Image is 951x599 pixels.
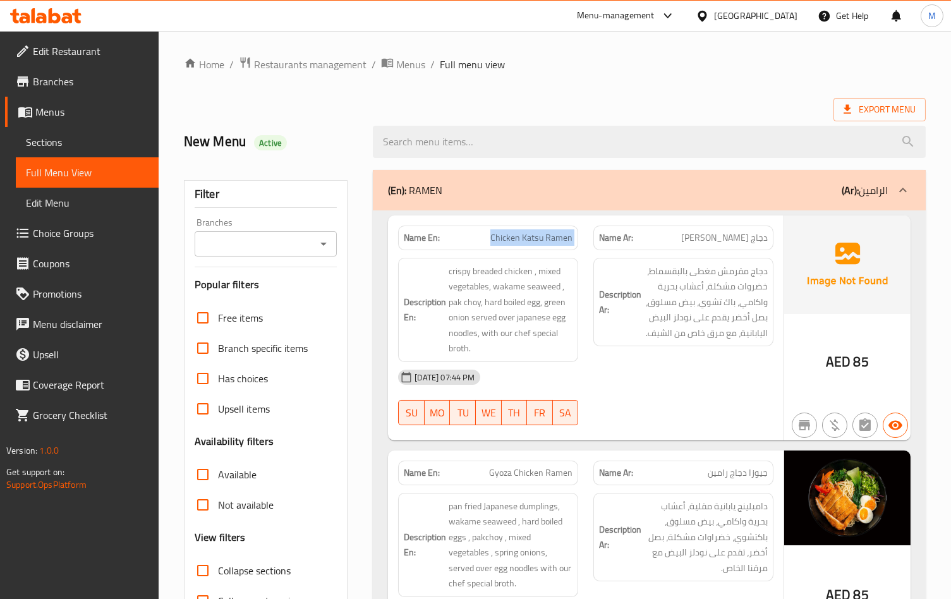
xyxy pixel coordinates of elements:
[404,529,446,560] strong: Description En:
[558,404,574,422] span: SA
[822,413,847,438] button: Purchased item
[5,400,159,430] a: Grocery Checklist
[218,497,274,512] span: Not available
[450,400,476,425] button: TU
[388,181,406,200] b: (En):
[844,102,916,118] span: Export Menu
[396,57,425,72] span: Menus
[33,347,148,362] span: Upsell
[5,36,159,66] a: Edit Restaurant
[33,226,148,241] span: Choice Groups
[16,127,159,157] a: Sections
[33,317,148,332] span: Menu disclaimer
[195,434,274,449] h3: Availability filters
[33,44,148,59] span: Edit Restaurant
[502,400,528,425] button: TH
[33,256,148,271] span: Coupons
[39,442,59,459] span: 1.0.0
[826,349,851,374] span: AED
[26,165,148,180] span: Full Menu View
[681,231,768,245] span: دجاج [PERSON_NAME]
[553,400,579,425] button: SA
[599,466,633,480] strong: Name Ar:
[26,195,148,210] span: Edit Menu
[184,56,926,73] nav: breadcrumb
[33,408,148,423] span: Grocery Checklist
[489,466,572,480] span: Gyoza Chicken Ramen
[6,464,64,480] span: Get support on:
[33,74,148,89] span: Branches
[644,263,768,341] span: دجاج مقرمش مغطى بالبقسماط، خضروات مشكلة، أعشاب بحرية واكامي، باك تشوي، بيض مسلوق، بصل أخضر يقدم ع...
[218,401,270,416] span: Upsell items
[430,57,435,72] li: /
[381,56,425,73] a: Menus
[425,400,451,425] button: MO
[792,413,817,438] button: Not branch specific item
[398,400,424,425] button: SU
[195,181,337,208] div: Filter
[218,341,308,356] span: Branch specific items
[449,263,572,356] span: crispy breaded chicken , mixed vegetables, wakame seaweed , pak choy, hard boiled egg, green onio...
[16,157,159,188] a: Full Menu View
[26,135,148,150] span: Sections
[218,371,268,386] span: Has choices
[490,231,572,245] span: Chicken Katsu Ramen
[315,235,332,253] button: Open
[577,8,655,23] div: Menu-management
[404,231,440,245] strong: Name En:
[388,183,442,198] p: RAMEN
[527,400,553,425] button: FR
[714,9,797,23] div: [GEOGRAPHIC_DATA]
[784,215,911,314] img: Ae5nvW7+0k+MAAAAAElFTkSuQmCC
[218,310,263,325] span: Free items
[218,563,291,578] span: Collapse sections
[373,126,926,158] input: search
[404,294,446,325] strong: Description En:
[33,377,148,392] span: Coverage Report
[708,466,768,480] span: جيوزا دجاج رامين
[481,404,497,422] span: WE
[372,57,376,72] li: /
[644,499,768,576] span: دامبلينج يابانية مقلية، أعشاب بحرية واكامي، بيض مسلوق، باكتشوي، خضراوات مشكلة، بصل أخضر، تقدم على...
[229,57,234,72] li: /
[6,476,87,493] a: Support.OpsPlatform
[184,132,358,151] h2: New Menu
[852,413,878,438] button: Not has choices
[599,231,633,245] strong: Name Ar:
[195,277,337,292] h3: Popular filters
[854,349,869,374] span: 85
[404,466,440,480] strong: Name En:
[455,404,471,422] span: TU
[599,522,641,553] strong: Description Ar:
[599,287,641,318] strong: Description Ar:
[218,467,257,482] span: Available
[33,286,148,301] span: Promotions
[784,451,911,545] img: chicken_ramen638909275575603708.jpg
[883,413,908,438] button: Available
[184,57,224,72] a: Home
[833,98,926,121] span: Export Menu
[842,183,888,198] p: الرامين
[5,339,159,370] a: Upsell
[195,530,246,545] h3: View filters
[254,137,287,149] span: Active
[5,279,159,309] a: Promotions
[476,400,502,425] button: WE
[16,188,159,218] a: Edit Menu
[5,218,159,248] a: Choice Groups
[430,404,445,422] span: MO
[440,57,505,72] span: Full menu view
[928,9,936,23] span: M
[373,170,926,210] div: (En): RAMEN(Ar):الرامين
[5,66,159,97] a: Branches
[5,309,159,339] a: Menu disclaimer
[5,248,159,279] a: Coupons
[404,404,419,422] span: SU
[6,442,37,459] span: Version:
[842,181,859,200] b: (Ar):
[532,404,548,422] span: FR
[5,97,159,127] a: Menus
[449,499,572,591] span: pan fried Japanese dumplings, wakame seaweed , hard boiled eggs , pakchoy , mixed vegetables , sp...
[35,104,148,119] span: Menus
[239,56,366,73] a: Restaurants management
